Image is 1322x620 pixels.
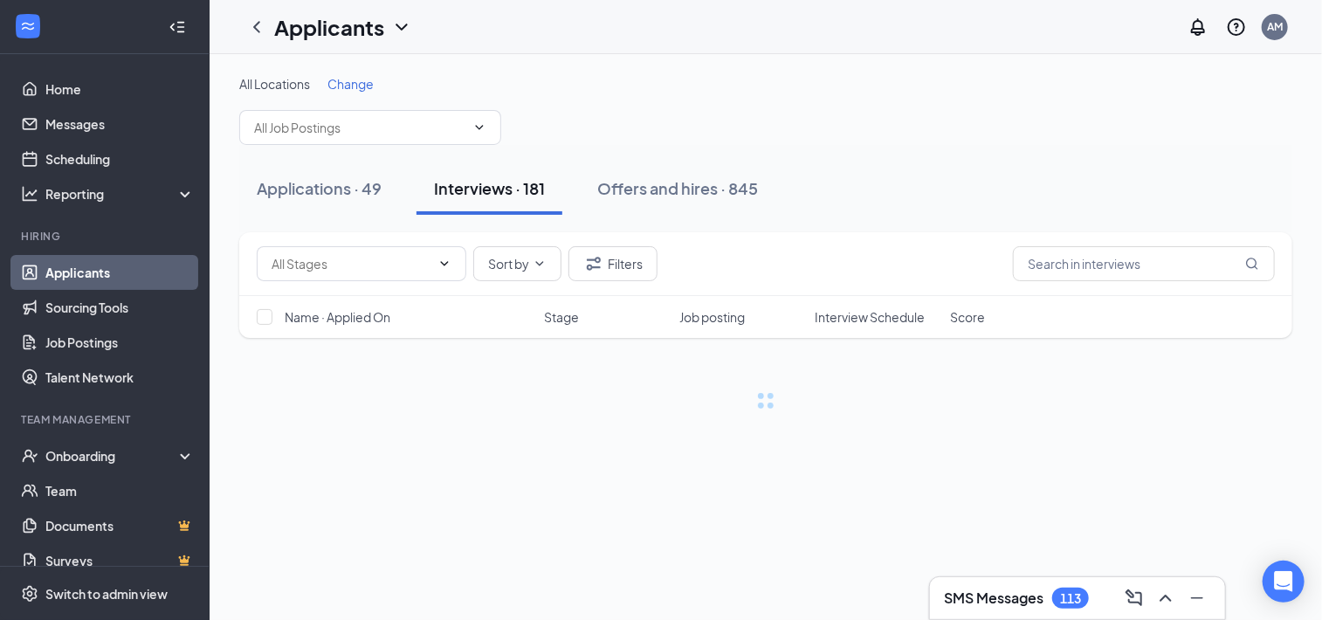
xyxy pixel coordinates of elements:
svg: Notifications [1188,17,1208,38]
button: Minimize [1183,584,1211,612]
svg: Analysis [21,185,38,203]
a: Applicants [45,255,195,290]
svg: MagnifyingGlass [1245,257,1259,271]
span: All Locations [239,76,310,92]
div: Open Intercom Messenger [1263,561,1305,603]
svg: ChevronDown [533,257,547,271]
div: Reporting [45,185,196,203]
div: Offers and hires · 845 [597,177,758,199]
div: Applications · 49 [257,177,382,199]
a: Messages [45,107,195,141]
svg: QuestionInfo [1226,17,1247,38]
svg: ComposeMessage [1124,588,1145,609]
span: Change [327,76,374,92]
a: SurveysCrown [45,543,195,578]
span: Score [950,308,985,326]
svg: Minimize [1187,588,1208,609]
span: Interview Schedule [815,308,925,326]
span: Name · Applied On [285,308,390,326]
h3: SMS Messages [944,589,1043,608]
button: ChevronUp [1152,584,1180,612]
svg: ChevronLeft [246,17,267,38]
input: Search in interviews [1013,246,1275,281]
svg: UserCheck [21,447,38,465]
a: Scheduling [45,141,195,176]
a: Job Postings [45,325,195,360]
button: ComposeMessage [1120,584,1148,612]
svg: ChevronDown [391,17,412,38]
button: Filter Filters [568,246,658,281]
input: All Job Postings [254,118,465,137]
svg: Filter [583,253,604,274]
input: All Stages [272,254,430,273]
svg: Settings [21,585,38,603]
div: Team Management [21,412,191,427]
svg: WorkstreamLogo [19,17,37,35]
svg: ChevronDown [472,121,486,134]
div: Interviews · 181 [434,177,545,199]
svg: ChevronUp [1155,588,1176,609]
span: Stage [545,308,580,326]
svg: ChevronDown [437,257,451,271]
span: Job posting [679,308,745,326]
h1: Applicants [274,12,384,42]
a: Home [45,72,195,107]
span: Sort by [488,258,529,270]
svg: Collapse [169,18,186,36]
a: Sourcing Tools [45,290,195,325]
a: Team [45,473,195,508]
div: AM [1267,19,1283,34]
button: Sort byChevronDown [473,246,561,281]
div: Onboarding [45,447,180,465]
a: Talent Network [45,360,195,395]
div: Hiring [21,229,191,244]
a: DocumentsCrown [45,508,195,543]
div: Switch to admin view [45,585,168,603]
div: 113 [1060,591,1081,606]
